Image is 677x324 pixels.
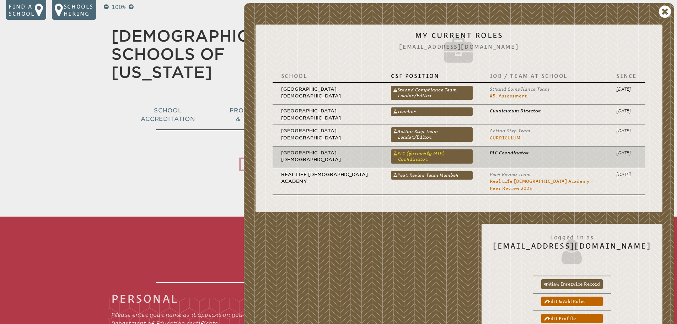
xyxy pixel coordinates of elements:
p: Real Life [DEMOGRAPHIC_DATA] Academy [281,171,374,185]
p: Curriculum Director [490,107,599,114]
a: Teacher [391,107,472,116]
p: [DATE] [616,127,637,134]
p: CSF Position [391,72,472,79]
p: Find a school [9,3,35,17]
span: School Accreditation [141,107,195,122]
p: 100% [110,3,127,11]
a: Peer Review Team Member [391,171,472,180]
p: [GEOGRAPHIC_DATA][DEMOGRAPHIC_DATA] [281,86,374,100]
a: PLC (formerly MIP) Coordinator [391,149,472,164]
p: [GEOGRAPHIC_DATA][DEMOGRAPHIC_DATA] [281,107,374,121]
h1: A Person Profile [156,219,521,283]
legend: Personal [111,294,179,303]
p: Since [616,72,637,79]
p: [GEOGRAPHIC_DATA][DEMOGRAPHIC_DATA] [281,149,374,163]
span: Professional Development & Teacher Certification [230,107,333,122]
h2: My Current Roles [267,31,651,67]
h2: [EMAIL_ADDRESS][DOMAIN_NAME] [493,230,651,266]
p: [GEOGRAPHIC_DATA][DEMOGRAPHIC_DATA] [281,127,374,141]
a: Real Life [DEMOGRAPHIC_DATA] Academy – Peer Review 2023 [490,179,593,191]
a: Curriculum [490,135,520,140]
a: #5. Assessment [490,93,527,99]
a: Strand Compliance Team Leader/Editor [391,86,472,100]
a: Edit & add roles [541,297,603,306]
p: Job / Team at School [490,72,599,79]
a: Edit profile [541,314,603,323]
p: [DATE] [616,107,637,114]
span: Action Step Team [490,128,530,133]
p: PLC Coordinator [490,149,599,156]
p: School [281,72,374,79]
p: [DATE] [616,171,637,178]
span: Peer Review Team [490,172,531,177]
p: Schools Hiring [64,3,93,17]
a: View inservice record [541,279,603,289]
a: Action Step Team Leader/Editor [391,127,472,142]
span: [GEOGRAPHIC_DATA][DEMOGRAPHIC_DATA] [238,135,439,173]
a: [DEMOGRAPHIC_DATA] Schools of [US_STATE] [111,27,313,81]
p: [DATE] [616,149,637,156]
p: [DATE] [616,86,637,92]
span: Logged in as [493,230,651,241]
span: Strand Compliance Team [490,86,549,92]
